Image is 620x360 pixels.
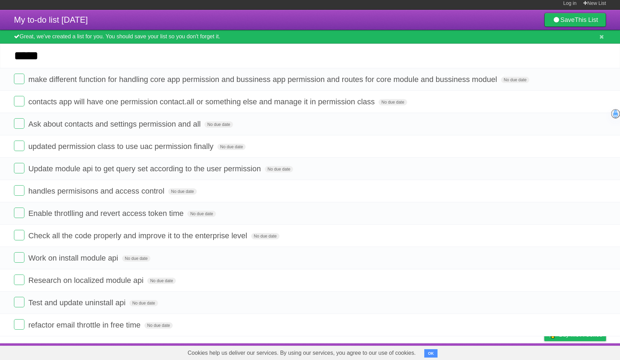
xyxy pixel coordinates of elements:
span: updated permission class to use uac permission finally [28,142,215,151]
span: Cookies help us deliver our services. By using our services, you agree to our use of cookies. [181,346,423,360]
label: Done [14,118,24,129]
span: Buy me a coffee [559,329,603,341]
span: No due date [129,300,158,306]
a: SaveThis List [544,13,606,27]
label: Done [14,163,24,173]
a: Developers [475,345,503,358]
label: Done [14,297,24,307]
span: No due date [147,278,175,284]
span: contacts app will have one permission contact.all or something else and manage it in permission c... [28,97,376,106]
label: Done [14,74,24,84]
span: No due date [204,121,233,128]
span: No due date [217,144,246,150]
span: Update module api to get query set according to the user permission [28,164,263,173]
span: Research on localized module api [28,276,145,285]
label: Done [14,275,24,285]
span: No due date [168,188,196,195]
b: This List [575,16,598,23]
span: No due date [265,166,293,172]
label: Done [14,230,24,240]
span: No due date [501,77,529,83]
label: Done [14,208,24,218]
span: handles permisisons and access control [28,187,166,195]
span: Check all the code properly and improve it to the enterprise level [28,231,249,240]
span: Enable throtlling and revert access token time [28,209,185,218]
span: refactor email throttle in free time [28,321,142,329]
span: No due date [187,211,216,217]
label: Done [14,319,24,330]
label: Done [14,252,24,263]
span: make different function for handling core app permission and bussiness app permission and routes ... [28,75,499,84]
a: Suggest a feature [562,345,606,358]
span: Work on install module api [28,254,120,262]
span: No due date [122,255,150,262]
span: No due date [379,99,407,105]
label: Done [14,96,24,106]
label: Done [14,185,24,196]
span: Ask about contacts and settings permission and all [28,120,202,128]
a: Privacy [535,345,553,358]
span: No due date [251,233,279,239]
button: OK [424,349,438,358]
label: Done [14,141,24,151]
span: No due date [144,322,173,329]
a: Terms [511,345,527,358]
span: Test and update uninstall api [28,298,127,307]
a: About [451,345,466,358]
span: My to-do list [DATE] [14,15,88,24]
